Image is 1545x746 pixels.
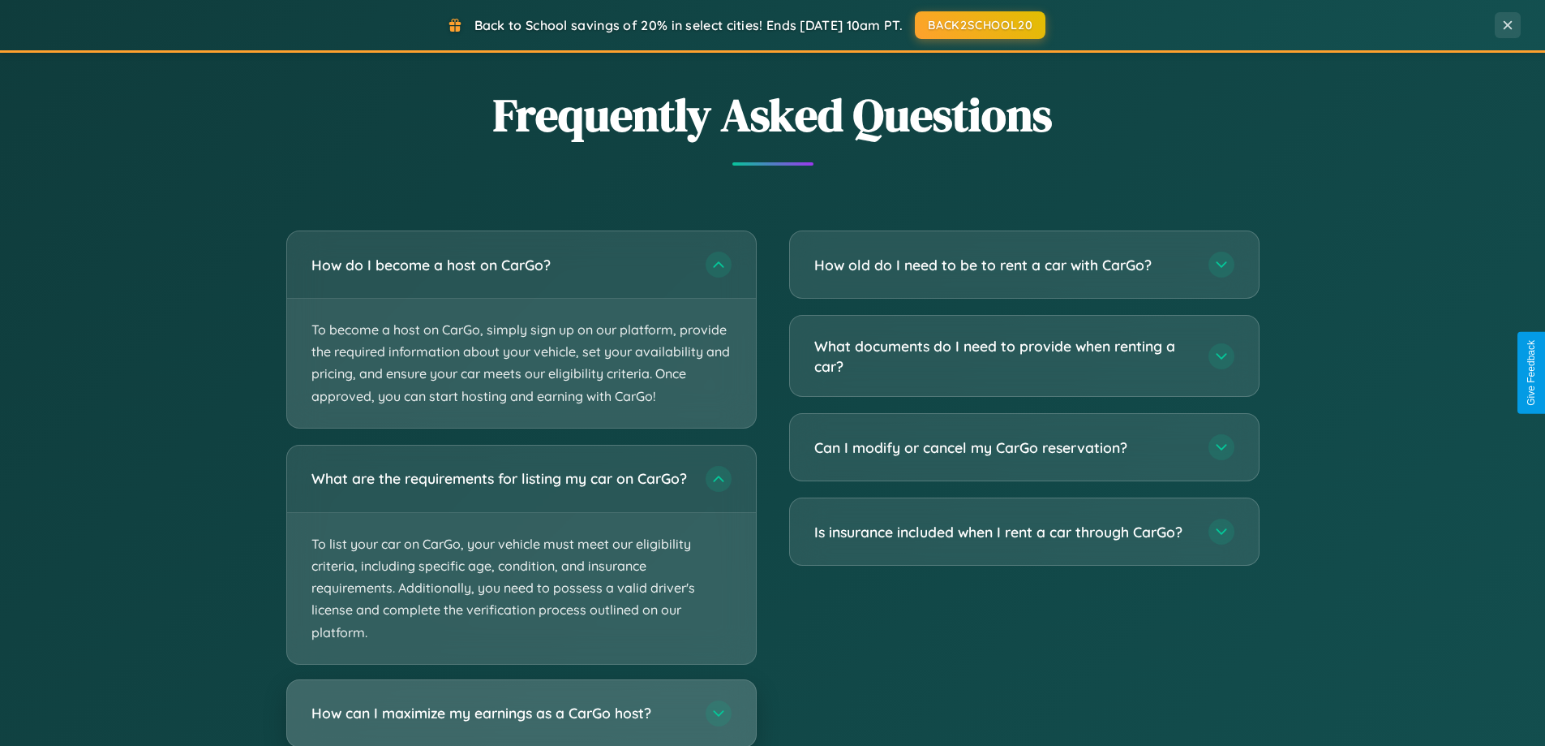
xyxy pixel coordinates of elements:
button: BACK2SCHOOL20 [915,11,1045,39]
h3: How can I maximize my earnings as a CarGo host? [311,703,689,723]
h2: Frequently Asked Questions [286,84,1260,146]
h3: How old do I need to be to rent a car with CarGo? [814,255,1192,275]
p: To list your car on CarGo, your vehicle must meet our eligibility criteria, including specific ag... [287,513,756,664]
span: Back to School savings of 20% in select cities! Ends [DATE] 10am PT. [474,17,903,33]
h3: What are the requirements for listing my car on CarGo? [311,468,689,489]
p: To become a host on CarGo, simply sign up on our platform, provide the required information about... [287,299,756,428]
h3: Is insurance included when I rent a car through CarGo? [814,522,1192,542]
h3: Can I modify or cancel my CarGo reservation? [814,438,1192,458]
h3: How do I become a host on CarGo? [311,255,689,275]
div: Give Feedback [1526,340,1537,406]
h3: What documents do I need to provide when renting a car? [814,336,1192,376]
